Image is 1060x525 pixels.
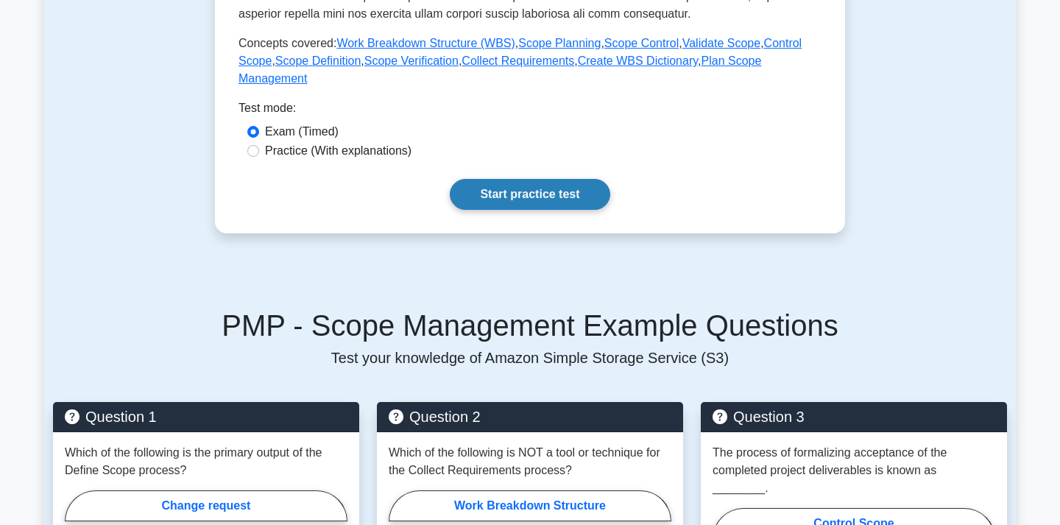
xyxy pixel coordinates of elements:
[450,179,609,210] a: Start practice test
[275,54,361,67] a: Scope Definition
[713,444,995,497] p: The process of formalizing acceptance of the completed project deliverables is known as ________.
[364,54,459,67] a: Scope Verification
[239,35,821,88] p: Concepts covered: , , , , , , , , ,
[682,37,760,49] a: Validate Scope
[65,490,347,521] label: Change request
[578,54,698,67] a: Create WBS Dictionary
[389,408,671,426] h5: Question 2
[265,142,411,160] label: Practice (With explanations)
[389,490,671,521] label: Work Breakdown Structure
[265,123,339,141] label: Exam (Timed)
[604,37,679,49] a: Scope Control
[389,444,671,479] p: Which of the following is NOT a tool or technique for the Collect Requirements process?
[462,54,574,67] a: Collect Requirements
[336,37,515,49] a: Work Breakdown Structure (WBS)
[239,99,821,123] div: Test mode:
[53,349,1007,367] p: Test your knowledge of Amazon Simple Storage Service (S3)
[53,308,1007,343] h5: PMP - Scope Management Example Questions
[518,37,601,49] a: Scope Planning
[65,408,347,426] h5: Question 1
[65,444,347,479] p: Which of the following is the primary output of the Define Scope process?
[713,408,995,426] h5: Question 3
